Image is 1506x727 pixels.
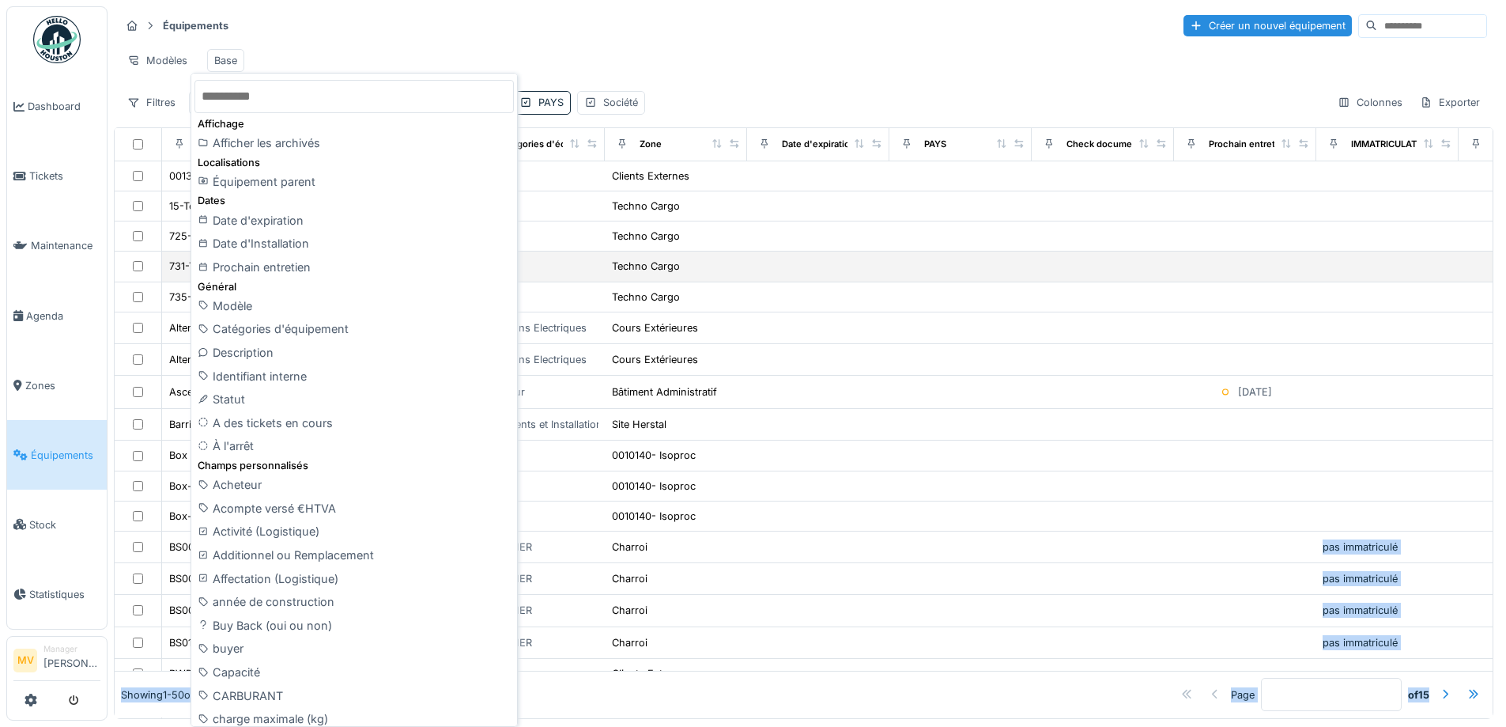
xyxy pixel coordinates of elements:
[194,294,514,318] div: Modèle
[33,16,81,63] img: Badge_color-CXgf-gQk.svg
[26,309,100,324] span: Agenda
[474,352,587,367] div: Installations Electriques
[612,290,680,305] div: Techno Cargo
[194,567,514,591] div: Affectation (Logistique)
[194,232,514,256] div: Date d'Installation
[25,378,100,393] span: Zones
[1351,138,1433,151] div: IMMATRICULATION
[31,448,100,463] span: Équipements
[194,684,514,708] div: CARBURANT
[612,320,698,335] div: Cours Extérieures
[194,116,514,131] div: Affichage
[538,95,564,110] div: PAYS
[169,448,240,463] div: Box 14 Isoproc
[612,571,647,586] div: Charroi
[1408,687,1429,702] strong: of 15
[194,543,514,567] div: Additionnel ou Remplacement
[169,571,201,586] div: BS008
[194,170,514,194] div: Équipement parent
[194,661,514,684] div: Capacité
[474,320,587,335] div: Installations Electriques
[612,168,689,184] div: Clients Externes
[1323,571,1452,586] div: pas immatriculé
[1323,603,1452,618] div: pas immatriculé
[120,91,183,114] div: Filtres
[1323,635,1452,650] div: pas immatriculé
[194,209,514,233] div: Date d'expiration
[169,509,242,524] div: Box-19 Isoproc
[214,53,237,68] div: Base
[1238,384,1272,399] div: [DATE]
[169,666,278,681] div: BWRO0000023 Veoilia
[603,95,638,110] div: Société
[31,238,100,253] span: Maintenance
[612,259,680,274] div: Techno Cargo
[194,341,514,365] div: Description
[194,637,514,661] div: buyer
[169,320,243,335] div: Alternateur GE1
[1231,687,1255,702] div: Page
[1413,91,1487,114] div: Exporter
[194,155,514,170] div: Localisations
[169,199,247,214] div: 15-Technocargo
[612,352,698,367] div: Cours Extérieures
[612,666,689,681] div: Clients Externes
[612,448,696,463] div: 0010140- Isoproc
[194,388,514,411] div: Statut
[194,256,514,279] div: Prochain entretien
[1183,15,1352,36] div: Créer un nouvel équipement
[169,290,255,305] div: 735-Technocargo
[194,193,514,208] div: Dates
[194,473,514,497] div: Acheteur
[612,540,647,555] div: Charroi
[194,497,514,521] div: Acompte versé €HTVA
[169,603,201,618] div: BS009
[612,384,717,399] div: Bâtiment Administratif
[612,199,680,214] div: Techno Cargo
[121,687,212,702] div: Showing 1 - 50 of 746
[169,479,241,494] div: Box-17 Isoproc
[782,138,855,151] div: Date d'expiration
[497,138,607,151] div: Catégories d'équipement
[612,229,680,244] div: Techno Cargo
[169,352,246,367] div: Alternateur GE2
[1323,540,1452,555] div: pas immatriculé
[194,317,514,341] div: Catégories d'équipement
[194,365,514,388] div: Identifiant interne
[169,229,255,244] div: 725-Technocargo
[1066,138,1162,151] div: Check document date
[1330,91,1410,114] div: Colonnes
[29,517,100,532] span: Stock
[612,603,647,618] div: Charroi
[28,99,100,114] span: Dashboard
[169,417,266,432] div: Barrières Entrée Site
[169,168,254,184] div: 001376 - Eletrans
[194,614,514,638] div: Buy Back (oui ou non)
[1209,138,1289,151] div: Prochain entretien
[29,168,100,184] span: Tickets
[924,138,946,151] div: PAYS
[13,649,37,672] li: MV
[612,479,696,494] div: 0010140- Isoproc
[194,279,514,294] div: Général
[612,509,696,524] div: 0010140- Isoproc
[612,635,647,650] div: Charroi
[169,540,200,555] div: BS007
[194,131,514,155] div: Afficher les archivés
[29,587,100,602] span: Statistiques
[194,590,514,614] div: année de construction
[474,417,641,432] div: Equipements et Installations Divers
[157,18,235,33] strong: Équipements
[43,643,100,655] div: Manager
[43,643,100,677] li: [PERSON_NAME]
[194,434,514,458] div: À l'arrêt
[169,259,252,274] div: 731-Technocargo
[640,138,662,151] div: Zone
[612,417,666,432] div: Site Herstal
[194,458,514,473] div: Champs personnalisés
[120,49,194,72] div: Modèles
[169,635,198,650] div: BS010
[169,384,221,399] div: Ascenseur
[194,411,514,435] div: A des tickets en cours
[194,520,514,543] div: Activité (Logistique)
